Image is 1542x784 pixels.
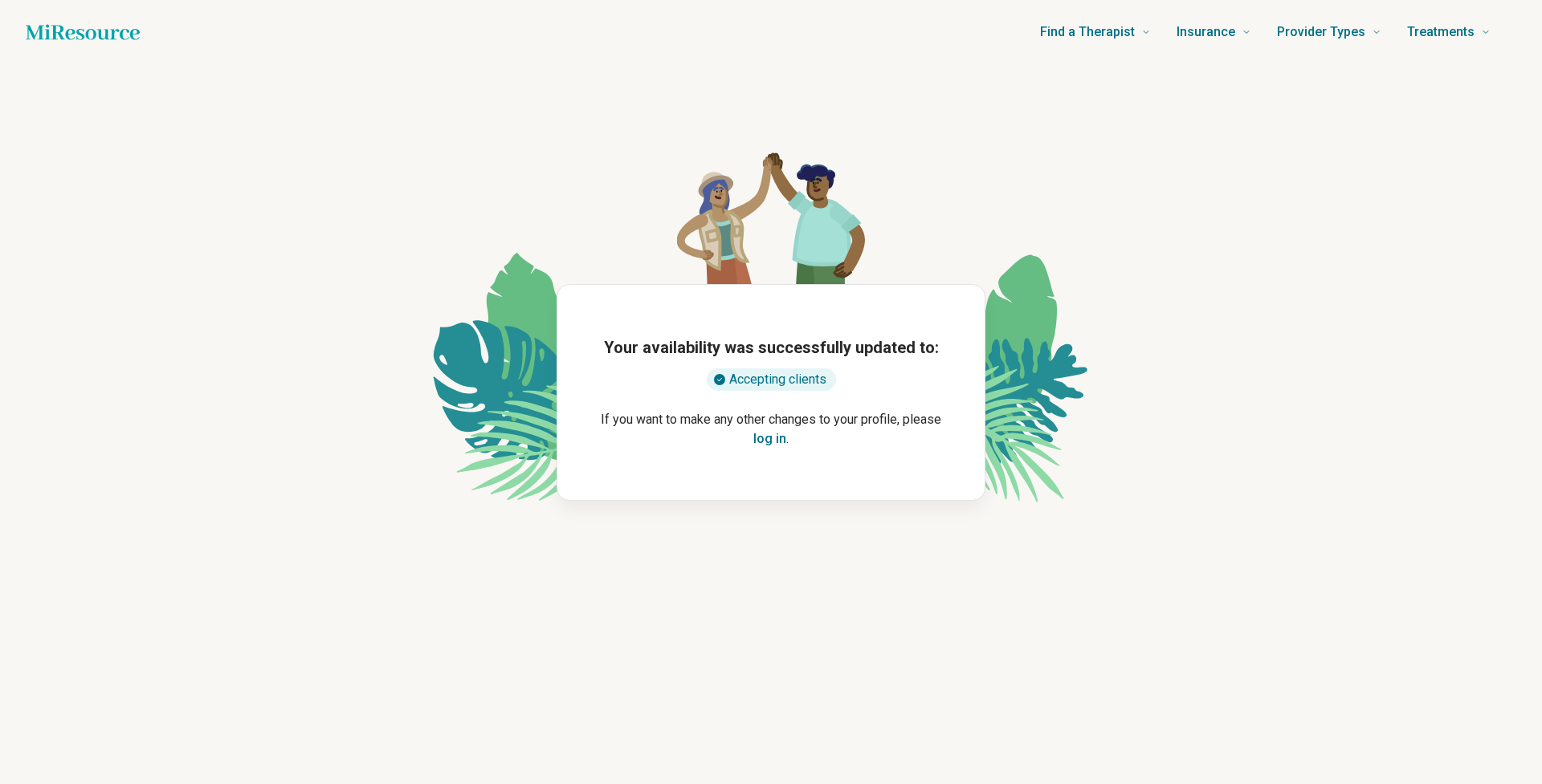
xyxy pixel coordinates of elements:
span: Provider Types [1277,21,1365,43]
h1: Your availability was successfully updated to: [604,336,939,359]
button: log in [753,429,786,449]
div: Accepting clients [707,368,836,391]
span: Treatments [1407,21,1475,43]
p: If you want to make any other changes to your profile, please . [583,410,959,449]
span: Find a Therapist [1040,21,1135,43]
span: Insurance [1177,21,1235,43]
a: Home page [26,16,140,48]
